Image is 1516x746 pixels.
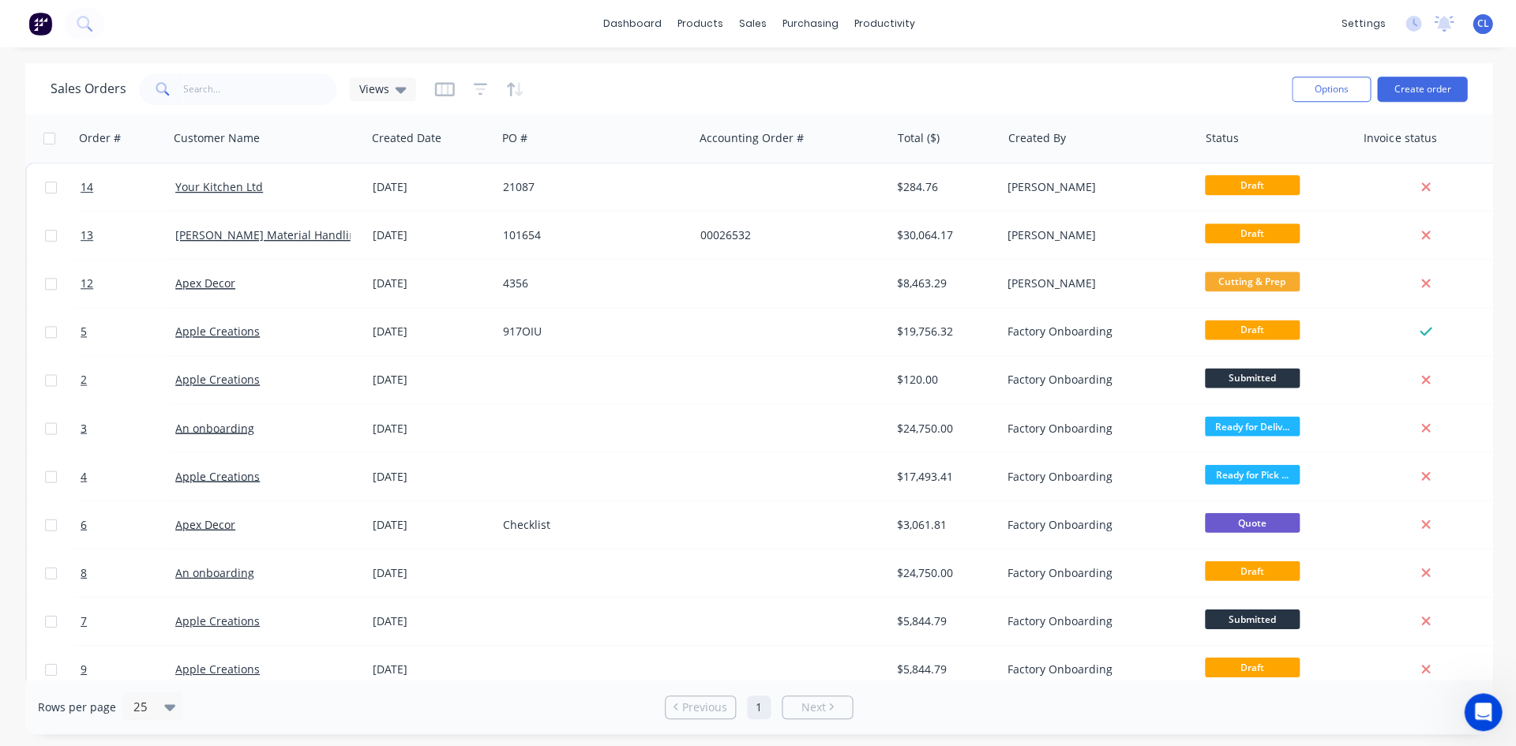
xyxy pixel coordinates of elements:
a: 13 [81,212,175,259]
div: Accounting Order # [699,130,803,146]
a: 5 [81,308,175,355]
div: products [669,12,730,36]
a: 2 [81,356,175,403]
span: 7 [81,613,87,628]
span: Previous [681,699,726,714]
a: Apple Creations [175,324,260,339]
input: Search... [183,73,337,105]
div: $5,844.79 [896,613,989,628]
div: [DATE] [372,227,490,243]
div: settings [1332,12,1391,36]
span: Submitted [1203,609,1298,628]
span: Submitted [1203,368,1298,388]
div: purchasing [774,12,846,36]
div: 00026532 [699,227,874,243]
a: 3 [81,404,175,452]
a: 8 [81,549,175,596]
div: [DATE] [372,564,490,580]
div: Invoice status [1362,130,1435,146]
h1: Sales Orders [51,81,126,96]
div: Created Date [371,130,441,146]
div: PO # [501,130,527,146]
span: 14 [81,179,93,195]
span: 8 [81,564,87,580]
a: dashboard [595,12,669,36]
div: [DATE] [372,179,490,195]
a: An onboarding [175,564,254,579]
div: [PERSON_NAME] [1006,227,1181,243]
div: [DATE] [372,613,490,628]
a: Apex Decor [175,276,235,291]
div: Factory Onboarding [1006,324,1181,339]
span: Draft [1203,320,1298,339]
div: 101654 [502,227,677,243]
a: 14 [81,163,175,211]
iframe: Intercom live chat [1462,692,1500,730]
span: Ready for Pick ... [1203,464,1298,484]
span: 3 [81,420,87,436]
span: 2 [81,372,87,388]
span: Draft [1203,223,1298,243]
div: [DATE] [372,661,490,677]
a: Apple Creations [175,613,260,628]
div: Close [277,7,306,36]
span: 5 [81,324,87,339]
a: 7 [81,597,175,644]
a: Next page [782,699,851,714]
span: 9 [81,661,87,677]
div: sales [730,12,774,36]
a: 12 [81,260,175,307]
div: $24,750.00 [896,564,989,580]
button: Options [1290,77,1369,102]
span: Rows per page [38,699,116,714]
a: [PERSON_NAME] Material Handling Ltd [175,227,382,242]
a: An onboarding [175,420,254,435]
div: Customer Name [174,130,260,146]
div: Factory Onboarding [1006,420,1181,436]
span: Cutting & Prep [1203,272,1298,291]
div: 21087 [502,179,677,195]
span: 6 [81,516,87,532]
span: Draft [1203,560,1298,580]
div: 4356 [502,276,677,291]
span: CL [1475,17,1487,31]
div: $5,844.79 [896,661,989,677]
div: [PERSON_NAME] [1006,276,1181,291]
a: Your Kitchen Ltd [175,179,263,194]
div: Factory Onboarding [1006,564,1181,580]
div: $19,756.32 [896,324,989,339]
div: [DATE] [372,516,490,532]
a: Apple Creations [175,661,260,676]
div: Factory Onboarding [1006,516,1181,532]
div: Factory Onboarding [1006,613,1181,628]
div: $24,750.00 [896,420,989,436]
img: Factory [28,12,52,36]
div: $284.76 [896,179,989,195]
div: [DATE] [372,372,490,388]
div: $8,463.29 [896,276,989,291]
div: Factory Onboarding [1006,468,1181,484]
a: Apple Creations [175,468,260,483]
div: [DATE] [372,324,490,339]
a: Page 1 is your current page [746,695,770,718]
div: [PERSON_NAME] [1006,179,1181,195]
span: 4 [81,468,87,484]
div: $30,064.17 [896,227,989,243]
div: Checklist [502,516,677,532]
div: Factory Onboarding [1006,372,1181,388]
span: Ready for Deliv... [1203,416,1298,436]
a: Apex Decor [175,516,235,531]
div: $17,493.41 [896,468,989,484]
ul: Pagination [658,695,858,718]
a: Previous page [665,699,734,714]
span: Draft [1203,175,1298,195]
button: Create order [1375,77,1465,102]
div: Created By [1007,130,1064,146]
div: $3,061.81 [896,516,989,532]
span: Views [358,81,388,97]
button: go back [10,6,40,36]
div: Order # [79,130,121,146]
span: 13 [81,227,93,243]
a: Apple Creations [175,372,260,387]
div: Status [1204,130,1237,146]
